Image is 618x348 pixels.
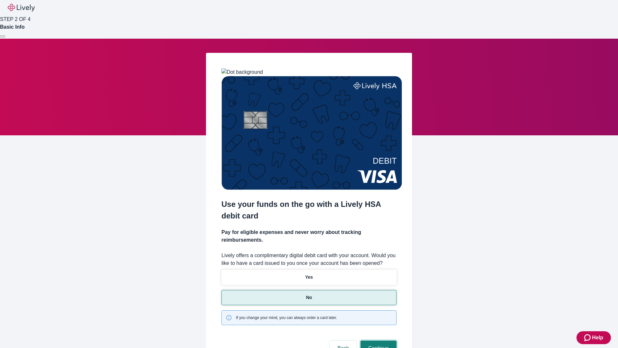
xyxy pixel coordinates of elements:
svg: Zendesk support icon [584,334,592,342]
img: Dot background [221,68,263,76]
p: No [306,294,312,301]
h2: Use your funds on the go with a Lively HSA debit card [221,198,397,222]
button: No [221,290,397,305]
span: Help [592,334,603,342]
img: Debit card [221,76,402,190]
button: Yes [221,270,397,285]
span: If you change your mind, you can always order a card later. [236,315,337,321]
img: Lively [8,4,35,12]
button: Zendesk support iconHelp [576,331,611,344]
label: Lively offers a complimentary digital debit card with your account. Would you like to have a card... [221,252,397,267]
h4: Pay for eligible expenses and never worry about tracking reimbursements. [221,228,397,244]
p: Yes [305,274,313,281]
